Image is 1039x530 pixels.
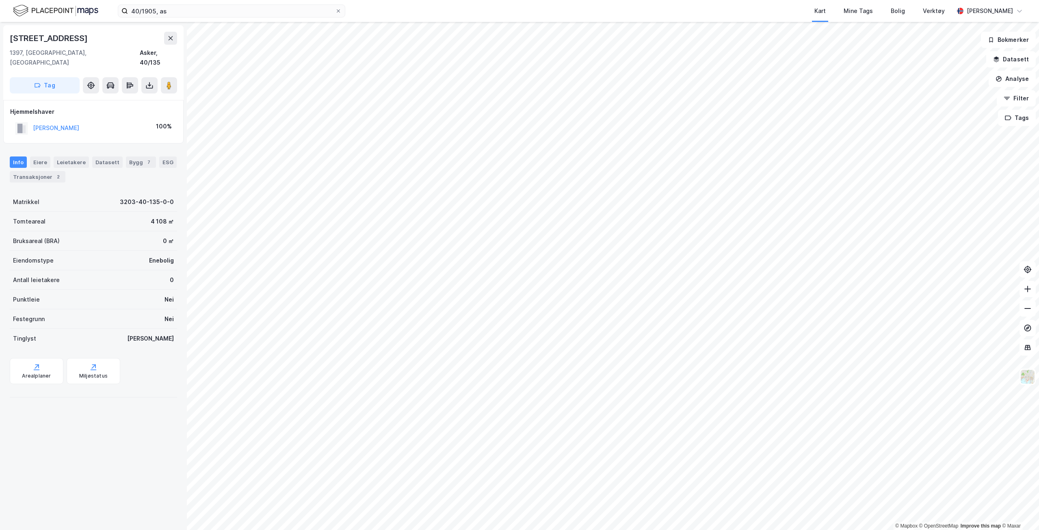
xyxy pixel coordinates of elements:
a: OpenStreetMap [919,523,959,529]
div: Arealplaner [22,373,51,379]
div: Leietakere [54,156,89,168]
div: 7 [145,158,153,166]
button: Filter [997,90,1036,106]
div: 0 [170,275,174,285]
input: Søk på adresse, matrikkel, gårdeiere, leietakere eller personer [128,5,335,17]
div: Nei [165,295,174,304]
img: Z [1020,369,1035,384]
div: Tomteareal [13,217,45,226]
div: Bolig [891,6,905,16]
div: Info [10,156,27,168]
button: Tags [998,110,1036,126]
div: Kontrollprogram for chat [998,491,1039,530]
div: Mine Tags [844,6,873,16]
div: Hjemmelshaver [10,107,177,117]
div: 3203-40-135-0-0 [120,197,174,207]
div: 2 [54,173,62,181]
button: Bokmerker [981,32,1036,48]
div: Bygg [126,156,156,168]
div: 1397, [GEOGRAPHIC_DATA], [GEOGRAPHIC_DATA] [10,48,140,67]
div: Datasett [92,156,123,168]
button: Datasett [986,51,1036,67]
div: 4 108 ㎡ [151,217,174,226]
div: [PERSON_NAME] [967,6,1013,16]
iframe: Chat Widget [998,491,1039,530]
div: Asker, 40/135 [140,48,177,67]
div: Festegrunn [13,314,45,324]
div: Antall leietakere [13,275,60,285]
div: Punktleie [13,295,40,304]
div: Eiere [30,156,50,168]
div: Matrikkel [13,197,39,207]
div: Nei [165,314,174,324]
div: Tinglyst [13,334,36,343]
a: Mapbox [895,523,918,529]
div: Miljøstatus [79,373,108,379]
div: Enebolig [149,256,174,265]
div: ESG [159,156,177,168]
div: Verktøy [923,6,945,16]
button: Tag [10,77,80,93]
div: 0 ㎡ [163,236,174,246]
div: Eiendomstype [13,256,54,265]
div: Bruksareal (BRA) [13,236,60,246]
div: Kart [814,6,826,16]
div: [PERSON_NAME] [127,334,174,343]
a: Improve this map [961,523,1001,529]
div: 100% [156,122,172,131]
div: [STREET_ADDRESS] [10,32,89,45]
div: Transaksjoner [10,171,65,182]
button: Analyse [989,71,1036,87]
img: logo.f888ab2527a4732fd821a326f86c7f29.svg [13,4,98,18]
